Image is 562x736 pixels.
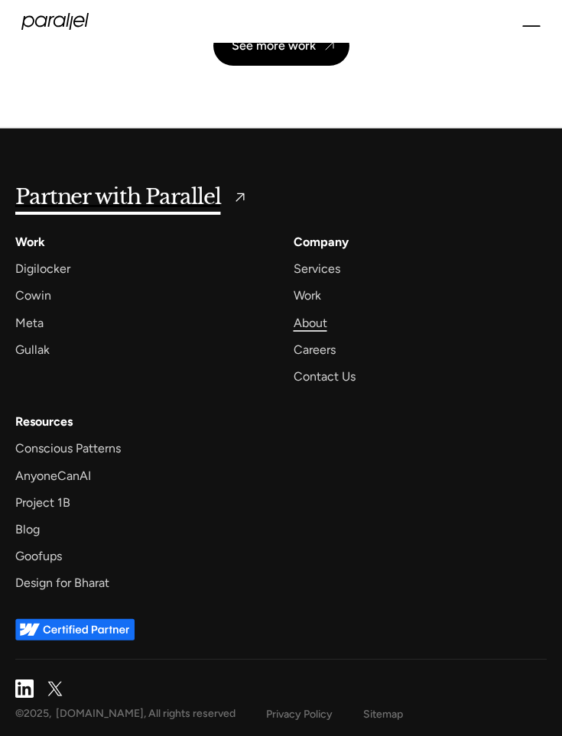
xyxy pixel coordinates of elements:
[266,705,333,724] div: Privacy Policy
[15,438,121,459] a: Conscious Patterns
[363,705,403,724] div: Sitemap
[294,285,321,306] a: Work
[15,572,109,593] a: Design for Bharat
[15,519,40,540] a: Blog
[15,546,62,566] a: Goofups
[15,190,547,207] a: Partner with Parallel
[21,13,90,31] a: home
[15,190,220,207] h5: Partner with Parallel
[15,492,70,513] a: Project 1B
[294,232,349,252] a: Company
[15,313,44,333] a: Meta
[15,258,70,279] a: Digilocker
[294,313,327,333] a: About
[363,704,403,724] a: Sitemap
[15,339,50,360] a: Gullak
[294,339,336,360] a: Careers
[15,285,51,306] a: Cowin
[294,258,340,279] a: Services
[15,232,45,252] a: Work
[232,38,316,53] div: See more work
[266,704,333,724] a: Privacy Policy
[15,465,91,486] a: AnyoneCanAI
[294,366,356,387] a: Contact Us
[213,26,349,66] a: See more work
[15,704,236,724] div: © , [DOMAIN_NAME], All rights reserved
[15,411,73,432] div: Resources
[24,707,49,720] span: 2025
[522,12,541,31] div: menu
